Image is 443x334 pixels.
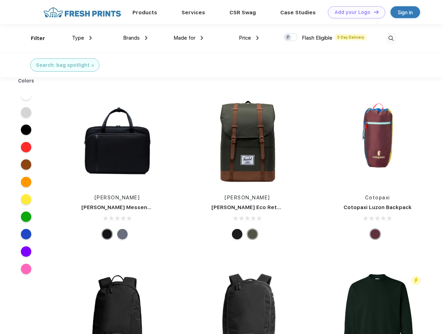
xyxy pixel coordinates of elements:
[374,10,379,14] img: DT
[232,229,242,239] div: Black
[398,8,413,16] div: Sign in
[365,195,390,200] a: Cotopaxi
[335,9,370,15] div: Add your Logo
[344,204,412,210] a: Cotopaxi Luzon Backpack
[247,229,258,239] div: Forest
[117,229,128,239] div: Raven Crosshatch
[335,34,366,40] span: 5 Day Delivery
[256,36,259,40] img: dropdown.png
[145,36,147,40] img: dropdown.png
[201,36,203,40] img: dropdown.png
[36,62,89,69] div: Search: bag spotlight
[81,204,156,210] a: [PERSON_NAME] Messenger
[132,9,157,16] a: Products
[72,35,84,41] span: Type
[41,6,123,18] img: fo%20logo%202.webp
[174,35,195,41] span: Made for
[225,195,270,200] a: [PERSON_NAME]
[201,95,293,187] img: func=resize&h=266
[123,35,140,41] span: Brands
[370,229,380,239] div: Surprise
[411,276,421,285] img: flash_active_toggle.svg
[390,6,420,18] a: Sign in
[91,64,94,67] img: filter_cancel.svg
[71,95,163,187] img: func=resize&h=266
[385,33,397,44] img: desktop_search.svg
[31,34,45,42] div: Filter
[13,77,40,85] div: Colors
[239,35,251,41] span: Price
[211,204,354,210] a: [PERSON_NAME] Eco Retreat 15" Computer Backpack
[102,229,112,239] div: Black
[89,36,92,40] img: dropdown.png
[302,35,332,41] span: Flash Eligible
[331,95,424,187] img: func=resize&h=266
[95,195,140,200] a: [PERSON_NAME]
